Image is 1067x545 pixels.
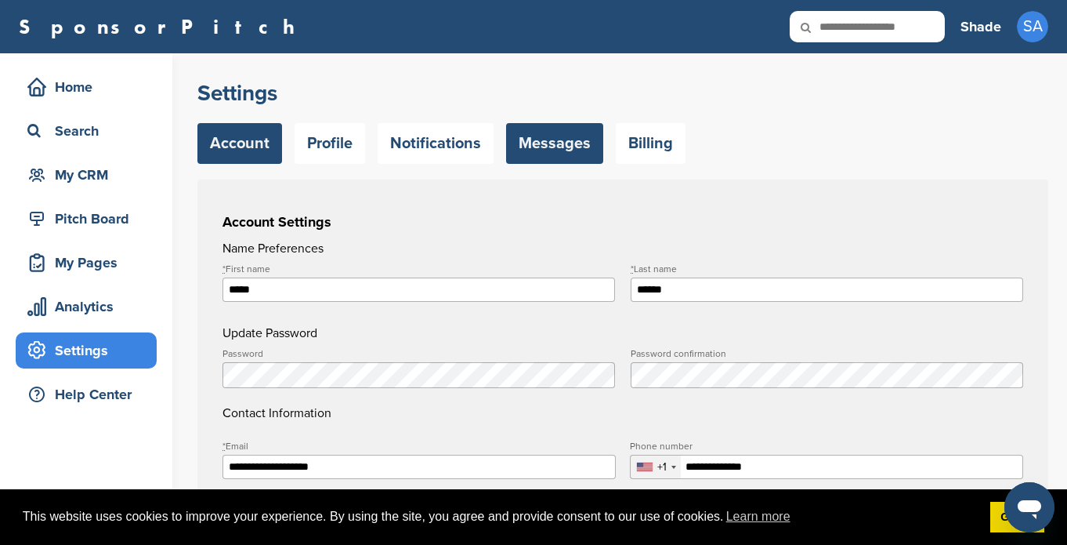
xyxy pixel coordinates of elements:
[506,123,603,164] a: Messages
[24,205,157,233] div: Pitch Board
[24,161,157,189] div: My CRM
[616,123,685,164] a: Billing
[724,505,793,529] a: learn more about cookies
[16,376,157,412] a: Help Center
[24,292,157,321] div: Analytics
[16,289,157,325] a: Analytics
[960,16,1001,38] h3: Shade
[295,123,365,164] a: Profile
[631,264,1023,274] label: Last name
[222,324,1023,343] h4: Update Password
[24,249,157,277] div: My Pages
[222,349,1023,423] h4: Contact Information
[23,505,978,529] span: This website uses cookies to improve your experience. By using the site, you agree and provide co...
[16,157,157,193] a: My CRM
[24,380,157,409] div: Help Center
[16,332,157,369] a: Settings
[197,79,1048,107] h2: Settings
[222,441,226,452] abbr: required
[630,441,1023,451] label: Phone number
[16,201,157,237] a: Pitch Board
[24,73,157,101] div: Home
[197,123,282,164] a: Account
[222,349,615,358] label: Password
[960,9,1001,44] a: Shade
[16,69,157,105] a: Home
[19,16,305,37] a: SponsorPitch
[222,264,615,274] label: First name
[631,349,1023,358] label: Password confirmation
[16,245,157,281] a: My Pages
[222,263,226,274] abbr: required
[378,123,494,164] a: Notifications
[631,456,681,478] div: Selected country
[631,263,634,274] abbr: required
[222,211,1023,233] h3: Account Settings
[222,441,616,451] label: Email
[990,502,1044,533] a: dismiss cookie message
[1017,11,1048,42] span: SA
[1004,482,1054,532] iframe: Button to launch messaging window
[657,462,667,473] div: +1
[24,336,157,365] div: Settings
[222,239,1023,258] h4: Name Preferences
[16,113,157,149] a: Search
[24,117,157,145] div: Search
